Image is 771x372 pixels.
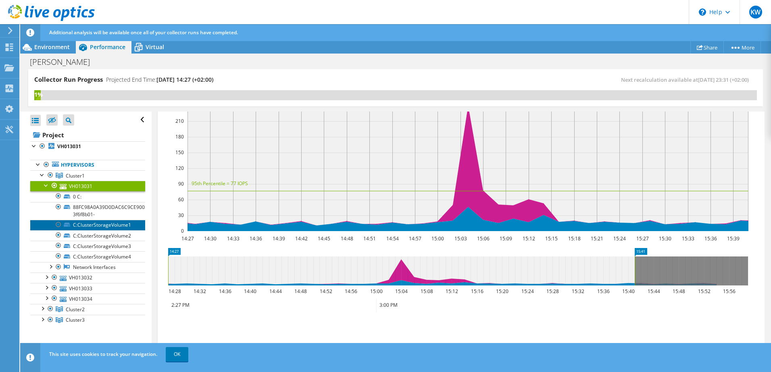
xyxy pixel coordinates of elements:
text: 14:39 [272,235,285,242]
text: 15:06 [477,235,489,242]
text: 14:54 [386,235,398,242]
text: 15:36 [704,235,717,242]
text: 15:44 [647,288,660,295]
a: VH013031 [30,141,145,152]
text: 15:39 [727,235,739,242]
text: 15:40 [622,288,634,295]
text: 15:27 [636,235,648,242]
h4: Projected End Time: [106,75,213,84]
text: 210 [175,118,184,124]
a: Hypervisors [30,160,145,170]
text: 15:16 [471,288,483,295]
text: 14:40 [244,288,256,295]
text: 14:28 [168,288,181,295]
text: 14:51 [363,235,375,242]
text: 60 [178,196,184,203]
span: [DATE] 23:31 (+02:00) [698,76,749,83]
a: More [723,41,761,54]
text: 15:21 [590,235,603,242]
text: 14:45 [317,235,330,242]
text: 14:30 [204,235,216,242]
text: 15:28 [546,288,558,295]
text: 180 [175,133,184,140]
text: 15:20 [496,288,508,295]
a: VH013034 [30,293,145,304]
span: This site uses cookies to track your navigation. [49,351,157,358]
span: [DATE] 14:27 (+02:00) [156,76,213,83]
text: 120 [175,165,184,172]
b: VH013031 [57,143,81,150]
span: Cluster3 [66,316,85,323]
text: 14:32 [193,288,206,295]
a: VH013032 [30,273,145,283]
span: Performance [90,43,125,51]
text: 30 [178,212,184,219]
text: 14:36 [249,235,262,242]
text: 15:12 [522,235,535,242]
a: C:ClusterStorageVolume3 [30,241,145,251]
svg: \n [699,8,706,16]
text: 15:00 [431,235,444,242]
a: Cluster2 [30,304,145,314]
span: Environment [34,43,70,51]
text: 15:24 [521,288,533,295]
span: Additional analysis will be available once all of your collector runs have completed. [49,29,238,36]
text: 14:56 [344,288,357,295]
a: C:ClusterStorageVolume1 [30,220,145,230]
text: 15:48 [672,288,685,295]
h1: [PERSON_NAME] [26,58,102,66]
span: Cluster2 [66,306,85,313]
a: OK [166,347,188,362]
text: 15:12 [445,288,458,295]
div: 1% [34,90,41,99]
span: Next recalculation available at [621,76,753,83]
text: 14:44 [269,288,281,295]
text: 15:30 [658,235,671,242]
a: VH013033 [30,283,145,293]
span: Virtual [146,43,164,51]
text: 95th Percentile = 77 IOPS [192,180,248,187]
a: Share [690,41,724,54]
a: VH013031 [30,181,145,191]
a: 0 C: [30,191,145,202]
text: 15:24 [613,235,625,242]
text: 14:33 [227,235,239,242]
span: KW [749,6,762,19]
a: Network Interfaces [30,262,145,273]
text: 15:04 [395,288,407,295]
text: 15:08 [420,288,433,295]
text: 14:27 [181,235,194,242]
a: C:ClusterStorageVolume2 [30,230,145,241]
text: 14:52 [319,288,332,295]
text: 14:42 [295,235,307,242]
text: 15:00 [370,288,382,295]
text: 14:57 [408,235,421,242]
text: 0 [181,227,184,234]
text: 15:18 [568,235,580,242]
text: 15:32 [571,288,584,295]
a: 88FC98A0A39D0DAC6C9CE9003F69E816-3f6f8b01- [30,202,145,220]
text: 15:03 [454,235,467,242]
a: Cluster1 [30,170,145,181]
a: Cluster3 [30,315,145,325]
text: 15:33 [681,235,694,242]
text: 150 [175,149,184,156]
text: 14:48 [340,235,353,242]
span: Cluster1 [66,172,85,179]
text: 15:56 [723,288,735,295]
a: C:ClusterStorageVolume4 [30,251,145,262]
text: 15:09 [499,235,512,242]
text: 15:36 [597,288,609,295]
text: 15:52 [698,288,710,295]
text: 90 [178,180,184,187]
text: 14:36 [219,288,231,295]
text: 14:48 [294,288,306,295]
a: Project [30,128,145,141]
text: 15:15 [545,235,557,242]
